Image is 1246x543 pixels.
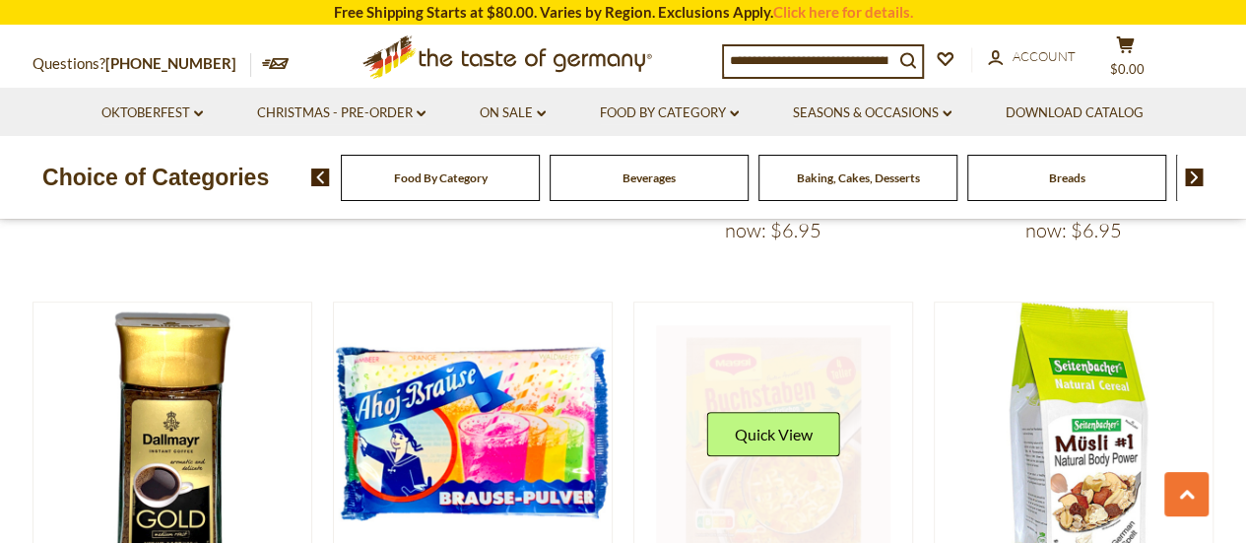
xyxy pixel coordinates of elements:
a: Christmas - PRE-ORDER [257,102,426,124]
a: Account [988,46,1076,68]
img: next arrow [1185,169,1204,186]
p: Questions? [33,51,251,77]
a: Seasons & Occasions [793,102,951,124]
a: On Sale [480,102,546,124]
button: Quick View [707,412,840,456]
span: Account [1013,48,1076,64]
img: previous arrow [311,169,330,186]
label: Now: [1025,218,1067,242]
a: [PHONE_NUMBER] [105,54,236,72]
a: Beverages [623,170,676,185]
a: Food By Category [394,170,488,185]
a: Click here for details. [773,3,913,21]
span: $0.00 [1110,61,1145,77]
a: Download Catalog [1006,102,1144,124]
span: $6.95 [770,218,821,242]
span: $6.95 [1071,218,1122,242]
a: Food By Category [600,102,739,124]
a: Baking, Cakes, Desserts [797,170,920,185]
label: Now: [725,218,766,242]
a: Oktoberfest [101,102,203,124]
button: $0.00 [1096,35,1155,85]
a: Breads [1049,170,1085,185]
